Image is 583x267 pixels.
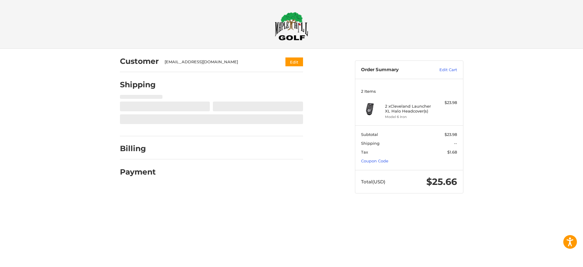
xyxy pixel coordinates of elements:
[165,59,274,65] div: [EMAIL_ADDRESS][DOMAIN_NAME]
[120,144,155,153] h2: Billing
[433,100,457,106] div: $23.98
[361,158,388,163] a: Coupon Code
[361,67,426,73] h3: Order Summary
[445,132,457,137] span: $23.98
[361,132,378,137] span: Subtotal
[361,179,385,185] span: Total (USD)
[361,89,457,94] h3: 2 Items
[426,176,457,187] span: $25.66
[426,67,457,73] a: Edit Cart
[454,141,457,146] span: --
[275,12,308,40] img: Maple Hill Golf
[533,251,583,267] iframe: Google Customer Reviews
[361,150,368,154] span: Tax
[361,141,380,146] span: Shipping
[385,104,431,114] h4: 2 x Cleveland Launcher XL Halo Headcover(s)
[120,80,156,89] h2: Shipping
[120,57,159,66] h2: Customer
[385,114,431,120] li: Model 6 Iron
[447,150,457,154] span: $1.68
[120,167,156,177] h2: Payment
[285,57,303,66] button: Edit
